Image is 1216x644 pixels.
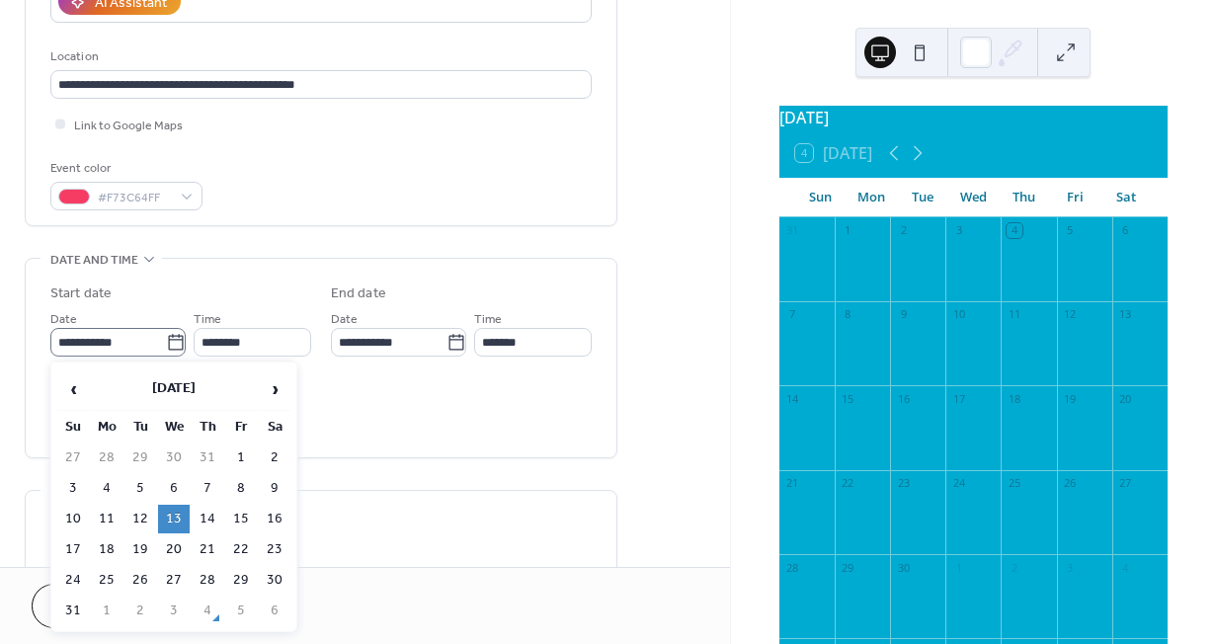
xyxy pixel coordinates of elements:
[91,474,122,503] td: 4
[1118,391,1133,406] div: 20
[91,505,122,533] td: 11
[474,309,502,330] span: Time
[192,535,223,564] td: 21
[192,505,223,533] td: 14
[57,566,89,595] td: 24
[951,560,966,575] div: 1
[192,566,223,595] td: 28
[259,413,290,442] th: Sa
[158,597,190,625] td: 3
[1118,476,1133,491] div: 27
[124,566,156,595] td: 26
[1050,178,1101,217] div: Fri
[50,46,588,67] div: Location
[124,413,156,442] th: Tu
[1063,307,1078,322] div: 12
[225,413,257,442] th: Fr
[259,505,290,533] td: 16
[98,188,171,208] span: #F73C64FF
[1007,391,1021,406] div: 18
[947,178,999,217] div: Wed
[74,116,183,136] span: Link to Google Maps
[158,443,190,472] td: 30
[951,391,966,406] div: 17
[57,443,89,472] td: 27
[225,474,257,503] td: 8
[1007,223,1021,238] div: 4
[896,476,911,491] div: 23
[124,597,156,625] td: 2
[57,535,89,564] td: 17
[158,535,190,564] td: 20
[1063,476,1078,491] div: 26
[124,535,156,564] td: 19
[259,566,290,595] td: 30
[1118,560,1133,575] div: 4
[785,391,800,406] div: 14
[91,368,257,411] th: [DATE]
[259,597,290,625] td: 6
[50,250,138,271] span: Date and time
[951,307,966,322] div: 10
[57,474,89,503] td: 3
[50,158,199,179] div: Event color
[1118,223,1133,238] div: 6
[896,307,911,322] div: 9
[57,413,89,442] th: Su
[225,597,257,625] td: 5
[841,223,855,238] div: 1
[91,443,122,472] td: 28
[897,178,948,217] div: Tue
[259,474,290,503] td: 9
[50,309,77,330] span: Date
[194,309,221,330] span: Time
[192,413,223,442] th: Th
[91,413,122,442] th: Mo
[124,474,156,503] td: 5
[58,369,88,409] span: ‹
[785,223,800,238] div: 31
[785,307,800,322] div: 7
[1007,307,1021,322] div: 11
[896,560,911,575] div: 30
[999,178,1050,217] div: Thu
[50,283,112,304] div: Start date
[331,283,386,304] div: End date
[331,309,358,330] span: Date
[779,106,1168,129] div: [DATE]
[158,505,190,533] td: 13
[259,443,290,472] td: 2
[158,566,190,595] td: 27
[896,223,911,238] div: 2
[225,505,257,533] td: 15
[57,505,89,533] td: 10
[785,560,800,575] div: 28
[91,566,122,595] td: 25
[192,597,223,625] td: 4
[846,178,897,217] div: Mon
[91,597,122,625] td: 1
[32,584,153,628] button: Cancel
[158,474,190,503] td: 6
[91,535,122,564] td: 18
[192,474,223,503] td: 7
[1007,560,1021,575] div: 2
[841,391,855,406] div: 15
[841,560,855,575] div: 29
[896,391,911,406] div: 16
[841,476,855,491] div: 22
[259,535,290,564] td: 23
[57,597,89,625] td: 31
[1063,391,1078,406] div: 19
[951,223,966,238] div: 3
[225,535,257,564] td: 22
[951,476,966,491] div: 24
[124,443,156,472] td: 29
[225,566,257,595] td: 29
[124,505,156,533] td: 12
[192,443,223,472] td: 31
[1007,476,1021,491] div: 25
[1063,560,1078,575] div: 3
[785,476,800,491] div: 21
